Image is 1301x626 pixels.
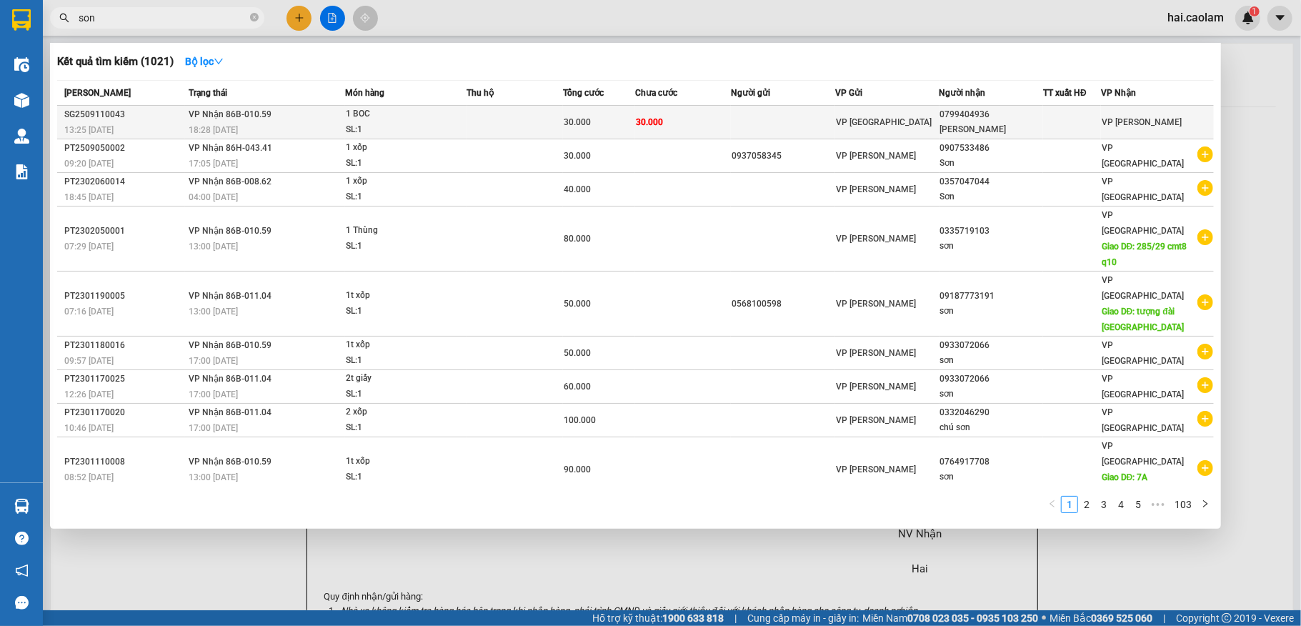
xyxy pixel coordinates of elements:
span: VP [PERSON_NAME] [1102,117,1182,127]
span: VP [PERSON_NAME] [836,415,916,425]
span: 08:52 [DATE] [64,472,114,482]
h3: Kết quả tìm kiếm ( 1021 ) [57,54,174,69]
div: 1t xốp [346,288,453,304]
b: [PERSON_NAME] [18,92,81,159]
img: warehouse-icon [14,57,29,72]
span: VP Nhận [1101,88,1136,98]
div: sơn [940,470,1043,485]
div: SG2509110043 [64,107,184,122]
span: down [214,56,224,66]
span: message [15,596,29,610]
a: 2 [1079,497,1095,512]
div: SL: 1 [346,387,453,402]
span: Người gửi [731,88,770,98]
span: 60.000 [564,382,591,392]
span: Thu hộ [467,88,494,98]
li: 5 [1130,496,1147,513]
button: left [1044,496,1061,513]
span: VP [GEOGRAPHIC_DATA] [1102,340,1184,366]
img: warehouse-icon [14,499,29,514]
span: TT xuất HĐ [1043,88,1087,98]
div: PT2301190005 [64,289,184,304]
span: ••• [1147,496,1170,513]
li: Previous Page [1044,496,1061,513]
div: SL: 1 [346,353,453,369]
span: VP [GEOGRAPHIC_DATA] [1102,143,1184,169]
div: 0764917708 [940,454,1043,470]
span: 50.000 [564,299,591,309]
div: 0357047044 [940,174,1043,189]
div: 0568100598 [732,297,834,312]
div: chú sơn [940,420,1043,435]
span: left [1048,500,1057,508]
div: PT2302060014 [64,174,184,189]
span: plus-circle [1197,294,1213,310]
span: 30.000 [564,117,591,127]
span: right [1201,500,1210,508]
span: VP Nhận 86B-008.62 [189,177,271,187]
span: Tổng cước [563,88,604,98]
a: 4 [1113,497,1129,512]
span: VP Nhận 86B-011.04 [189,407,271,417]
span: close-circle [250,13,259,21]
div: 0933072066 [940,338,1043,353]
span: VP [PERSON_NAME] [836,184,916,194]
span: 50.000 [564,348,591,358]
div: sơn [940,239,1043,254]
span: Giao DĐ: 285/29 cmt8 q10 [1102,242,1187,267]
a: 103 [1170,497,1196,512]
div: sơn [940,304,1043,319]
span: 80.000 [564,234,591,244]
li: (c) 2017 [120,68,196,86]
span: plus-circle [1197,460,1213,476]
div: SL: 1 [346,420,453,436]
div: SL: 1 [346,156,453,172]
span: plus-circle [1197,229,1213,245]
div: 1 xốp [346,140,453,156]
span: 13:00 [DATE] [189,242,238,252]
div: 2t giấy [346,371,453,387]
div: SL: 1 [346,189,453,205]
div: 1 Thùng [346,223,453,239]
a: 3 [1096,497,1112,512]
span: 17:05 [DATE] [189,159,238,169]
span: VP [GEOGRAPHIC_DATA] [1102,374,1184,399]
span: 10:46 [DATE] [64,423,114,433]
span: VP [GEOGRAPHIC_DATA] [1102,177,1184,202]
button: Bộ lọcdown [174,50,235,73]
span: VP [PERSON_NAME] [836,151,916,161]
span: 09:57 [DATE] [64,356,114,366]
span: close-circle [250,11,259,25]
li: Next 5 Pages [1147,496,1170,513]
span: 04:00 [DATE] [189,192,238,202]
span: plus-circle [1197,146,1213,162]
div: PT2301110008 [64,454,184,470]
span: VP [GEOGRAPHIC_DATA] [1102,275,1184,301]
div: Sơn [940,189,1043,204]
span: VP [PERSON_NAME] [836,464,916,475]
div: 09187773191 [940,289,1043,304]
b: BIÊN NHẬN GỬI HÀNG HÓA [92,21,137,137]
li: Next Page [1197,496,1214,513]
div: PT2301180016 [64,338,184,353]
span: 17:00 [DATE] [189,423,238,433]
span: VP Nhận 86B-011.04 [189,374,271,384]
span: plus-circle [1197,377,1213,393]
span: 07:16 [DATE] [64,307,114,317]
div: PT2509050002 [64,141,184,156]
span: VP [GEOGRAPHIC_DATA] [836,117,932,127]
li: 4 [1112,496,1130,513]
span: VP Nhận 86B-010.59 [189,226,271,236]
span: 18:45 [DATE] [64,192,114,202]
div: SL: 1 [346,122,453,138]
span: 30.000 [636,117,663,127]
span: 30.000 [564,151,591,161]
span: Giao DĐ: 7A [PERSON_NAME], P... [1102,472,1183,498]
span: 40.000 [564,184,591,194]
span: VP [GEOGRAPHIC_DATA] [1102,441,1184,467]
span: Người nhận [939,88,986,98]
div: SL: 1 [346,239,453,254]
img: logo-vxr [12,9,31,31]
span: plus-circle [1197,411,1213,427]
div: SL: 1 [346,304,453,319]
